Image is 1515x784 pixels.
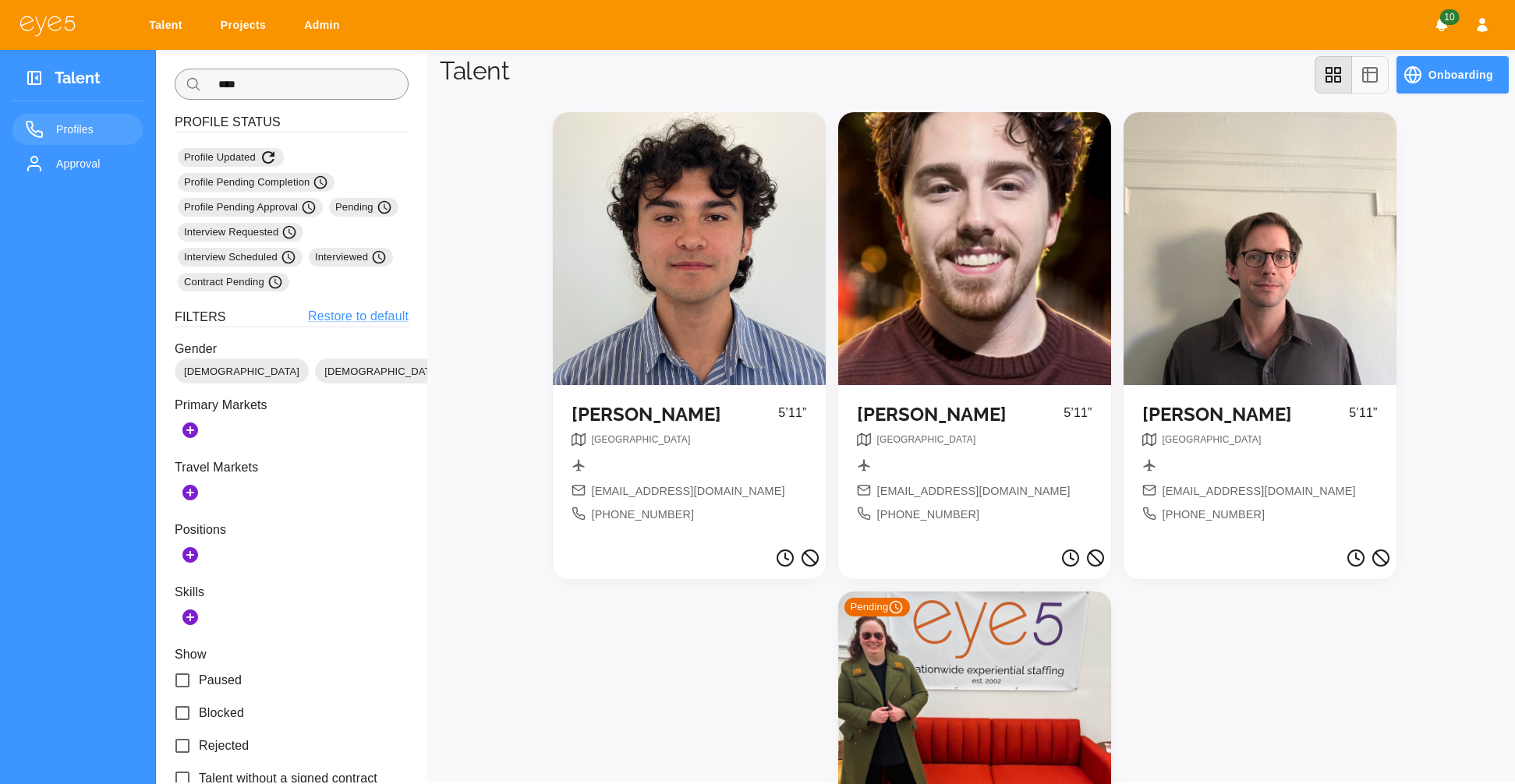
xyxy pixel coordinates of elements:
div: [DEMOGRAPHIC_DATA] [315,358,449,383]
h6: Filters [175,307,226,327]
a: Restore to default [308,307,409,327]
p: 5’11” [1064,404,1092,433]
div: Contract Pending [178,273,289,291]
a: [PERSON_NAME]5’11”breadcrumb[EMAIL_ADDRESS][DOMAIN_NAME][PHONE_NUMBER] [838,112,1111,542]
div: Pending [329,198,398,217]
span: 10 [1439,9,1459,25]
button: grid [1315,56,1352,94]
p: 5’11” [1349,404,1377,433]
button: Add Positions [175,539,206,570]
p: Gender [175,340,409,358]
span: [GEOGRAPHIC_DATA] [592,434,691,445]
span: [EMAIL_ADDRESS][DOMAIN_NAME] [592,483,785,500]
img: eye5 [19,14,76,37]
div: view [1315,56,1389,94]
div: Profile Pending Approval [178,198,323,217]
span: Profile Pending Approval [184,200,317,215]
span: [GEOGRAPHIC_DATA] [877,434,976,445]
a: Profiles [12,114,143,145]
button: Add Skills [175,602,206,633]
nav: breadcrumb [877,433,976,452]
span: Pending [335,200,392,215]
span: Blocked [199,704,244,722]
div: Profile Pending Completion [178,173,335,192]
button: Notifications [1428,11,1456,39]
span: Profiles [56,120,130,139]
span: Approval [56,154,130,173]
span: Interview Requested [184,224,297,240]
p: 5’11” [778,404,806,433]
a: [PERSON_NAME]5’11”breadcrumb[EMAIL_ADDRESS][DOMAIN_NAME][PHONE_NUMBER] [553,112,826,542]
a: Talent [139,11,198,40]
span: [DEMOGRAPHIC_DATA] [175,364,309,380]
span: Pending [851,599,904,615]
span: Rejected [199,736,249,755]
div: Interviewed [309,248,393,267]
span: [PHONE_NUMBER] [1163,507,1265,524]
div: Profile Updated [178,148,284,167]
h1: Talent [440,56,509,86]
span: [PHONE_NUMBER] [877,507,980,524]
span: [DEMOGRAPHIC_DATA] [315,364,449,380]
h5: [PERSON_NAME] [857,404,1064,426]
div: Interview Requested [178,223,303,242]
p: Positions [175,521,409,539]
h6: Profile Status [175,112,409,132]
span: Paused [199,671,242,690]
button: Onboarding [1396,56,1509,94]
span: [EMAIL_ADDRESS][DOMAIN_NAME] [877,483,1071,500]
button: table [1351,56,1389,94]
nav: breadcrumb [592,433,691,452]
button: Add Markets [175,415,206,446]
h5: [PERSON_NAME] [1142,404,1350,426]
p: Skills [175,583,409,602]
span: [PHONE_NUMBER] [592,507,695,524]
a: Projects [211,11,281,40]
button: Add Secondary Markets [175,477,206,508]
p: Travel Markets [175,458,409,477]
span: Profile Pending Completion [184,175,328,190]
span: [EMAIL_ADDRESS][DOMAIN_NAME] [1163,483,1356,500]
div: Interview Scheduled [178,248,303,267]
a: [PERSON_NAME]5’11”breadcrumb[EMAIL_ADDRESS][DOMAIN_NAME][PHONE_NUMBER] [1124,112,1396,542]
p: Show [175,645,409,664]
span: Interviewed [315,249,387,265]
a: Admin [294,11,356,40]
span: [GEOGRAPHIC_DATA] [1163,434,1262,445]
a: Approval [12,148,143,179]
p: Primary Markets [175,396,409,415]
span: Interview Scheduled [184,249,296,265]
span: Contract Pending [184,274,283,290]
h5: [PERSON_NAME] [572,404,779,426]
nav: breadcrumb [1163,433,1262,452]
div: [DEMOGRAPHIC_DATA] [175,358,309,383]
span: Profile Updated [184,148,278,167]
h3: Talent [55,69,101,93]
